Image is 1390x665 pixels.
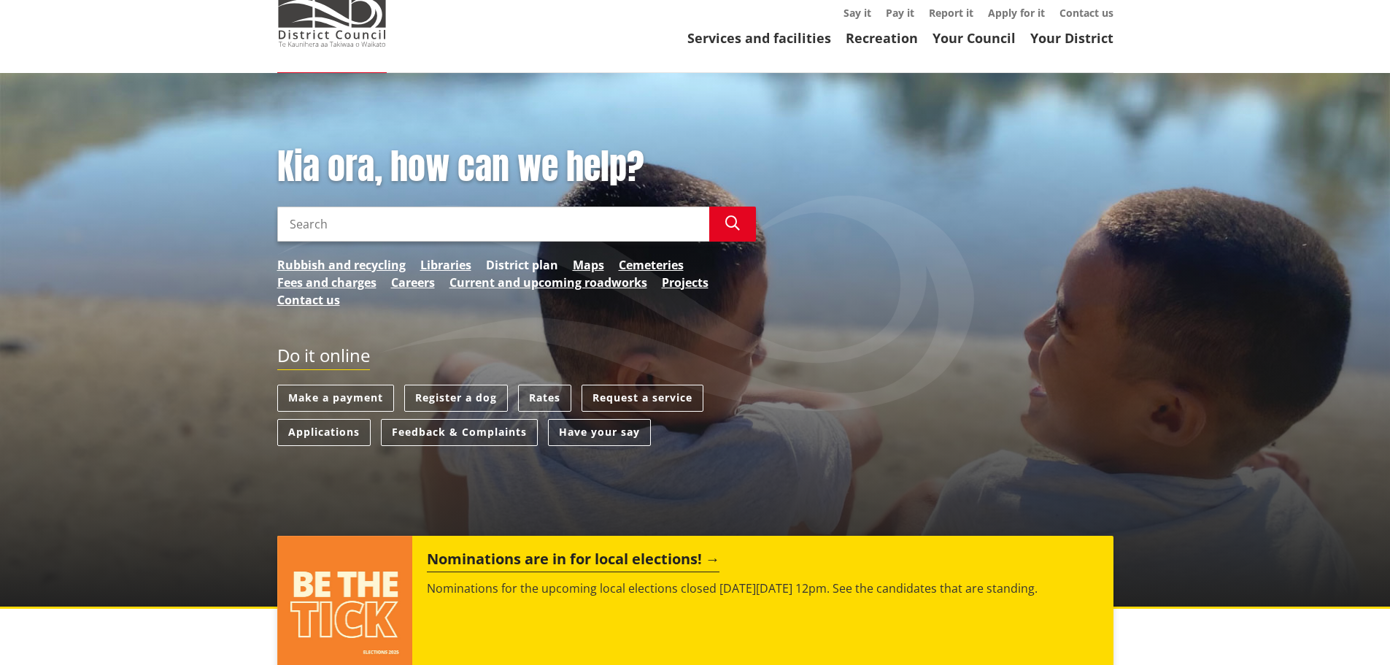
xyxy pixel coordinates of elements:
[988,6,1045,20] a: Apply for it
[486,256,558,274] a: District plan
[427,580,1098,597] p: Nominations for the upcoming local elections closed [DATE][DATE] 12pm. See the candidates that ar...
[449,274,647,291] a: Current and upcoming roadworks
[404,385,508,412] a: Register a dog
[548,419,651,446] a: Have your say
[662,274,708,291] a: Projects
[277,291,340,309] a: Contact us
[933,29,1016,47] a: Your Council
[277,146,756,188] h1: Kia ora, how can we help?
[518,385,571,412] a: Rates
[277,256,406,274] a: Rubbish and recycling
[1059,6,1113,20] a: Contact us
[846,29,918,47] a: Recreation
[929,6,973,20] a: Report it
[391,274,435,291] a: Careers
[427,550,719,572] h2: Nominations are in for local elections!
[277,385,394,412] a: Make a payment
[886,6,914,20] a: Pay it
[1030,29,1113,47] a: Your District
[381,419,538,446] a: Feedback & Complaints
[582,385,703,412] a: Request a service
[687,29,831,47] a: Services and facilities
[573,256,604,274] a: Maps
[1323,604,1375,656] iframe: Messenger Launcher
[843,6,871,20] a: Say it
[277,207,709,242] input: Search input
[277,274,377,291] a: Fees and charges
[420,256,471,274] a: Libraries
[619,256,684,274] a: Cemeteries
[277,419,371,446] a: Applications
[277,345,370,371] h2: Do it online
